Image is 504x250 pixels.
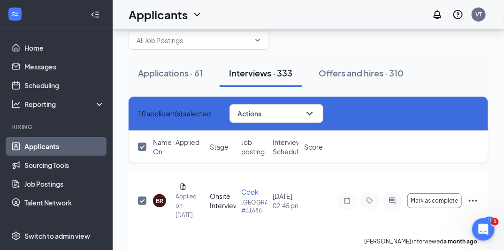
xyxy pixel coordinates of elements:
[138,108,211,119] span: 10 applicant(s) selected
[304,142,323,152] span: Score
[156,197,163,205] div: BR
[342,197,353,205] svg: Note
[273,137,302,156] span: Interview Schedule
[229,104,323,123] button: ActionsChevronDown
[254,37,261,44] svg: ChevronDown
[452,9,464,20] svg: QuestionInfo
[10,9,20,19] svg: WorkstreamLogo
[24,193,105,212] a: Talent Network
[387,197,398,205] svg: ActiveChat
[411,197,458,204] span: Mark as complete
[24,76,105,95] a: Scheduling
[491,218,499,226] span: 1
[138,67,203,79] div: Applications · 61
[11,123,103,131] div: Hiring
[176,192,185,220] div: Applied on [DATE]
[407,193,462,208] button: Mark as complete
[475,10,482,18] div: VT
[129,7,188,23] h1: Applicants
[241,137,267,156] span: Job posting
[137,35,250,45] input: All Job Postings
[179,183,187,190] svg: Document
[11,99,21,109] svg: Analysis
[24,137,105,156] a: Applicants
[237,110,261,117] span: Actions
[241,198,267,214] p: [GEOGRAPHIC_DATA] #31686
[24,99,105,109] div: Reporting
[24,156,105,174] a: Sourcing Tools
[484,217,495,225] div: 41
[153,137,205,156] span: Name · Applied On
[364,197,375,205] svg: Tag
[11,231,21,241] svg: Settings
[91,10,100,19] svg: Collapse
[24,57,105,76] a: Messages
[24,38,105,57] a: Home
[273,201,298,210] span: 02:45 pm - 03:00 pm
[472,218,495,241] iframe: Intercom live chat
[24,231,90,241] div: Switch to admin view
[229,67,292,79] div: Interviews · 333
[210,191,236,210] div: Onsite Interview
[241,188,259,196] span: Cook
[191,9,203,20] svg: ChevronDown
[467,195,479,206] svg: Ellipses
[319,67,404,79] div: Offers and hires · 310
[273,191,298,210] div: [DATE]
[443,238,477,245] b: a month ago
[364,237,479,245] p: [PERSON_NAME] interviewed .
[304,108,315,119] svg: ChevronDown
[24,174,105,193] a: Job Postings
[432,9,443,20] svg: Notifications
[210,142,229,152] span: Stage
